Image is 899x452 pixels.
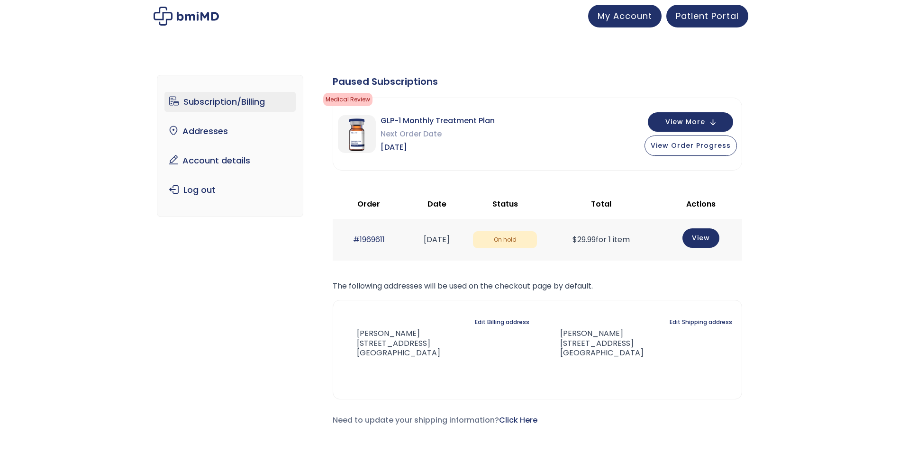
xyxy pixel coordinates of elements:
span: $ [572,234,577,245]
td: for 1 item [542,219,660,260]
a: Account details [164,151,296,171]
a: #1969611 [353,234,385,245]
a: Edit Shipping address [670,316,732,329]
span: Need to update your shipping information? [333,415,537,425]
address: [PERSON_NAME] [STREET_ADDRESS] [GEOGRAPHIC_DATA] [343,329,440,358]
span: Date [427,199,446,209]
address: [PERSON_NAME] [STREET_ADDRESS] [GEOGRAPHIC_DATA] [545,329,644,358]
span: Next Order Date [381,127,495,141]
a: Log out [164,180,296,200]
span: Total [591,199,611,209]
span: Order [357,199,380,209]
button: View Order Progress [645,136,737,156]
span: [DATE] [381,141,495,154]
span: View Order Progress [651,141,731,150]
time: [DATE] [424,234,450,245]
a: Click Here [499,415,537,425]
a: Patient Portal [666,5,748,27]
img: My account [154,7,219,26]
span: Status [492,199,518,209]
a: My Account [588,5,662,27]
a: View [682,228,719,248]
span: Patient Portal [676,10,739,22]
span: Medical Review [323,93,372,106]
span: My Account [598,10,652,22]
button: View More [648,112,733,132]
span: 29.99 [572,234,596,245]
a: Edit Billing address [475,316,529,329]
p: The following addresses will be used on the checkout page by default. [333,280,742,293]
div: Paused Subscriptions [333,75,742,88]
span: View More [665,119,705,125]
a: Addresses [164,121,296,141]
span: Actions [686,199,716,209]
span: On hold [473,231,537,249]
a: Subscription/Billing [164,92,296,112]
img: GLP-1 Monthly Treatment Plan [338,115,376,153]
nav: Account pages [157,75,303,217]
